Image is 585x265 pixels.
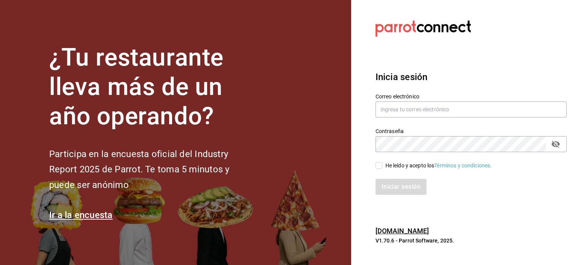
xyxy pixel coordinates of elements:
[49,210,113,220] a: Ir a la encuesta
[376,237,567,244] p: V1.70.6 - Parrot Software, 2025.
[549,138,562,151] button: passwordField
[385,162,492,170] div: He leído y acepto los
[49,146,255,193] h2: Participa en la encuesta oficial del Industry Report 2025 de Parrot. Te toma 5 minutos y puede se...
[376,94,567,99] label: Correo electrónico
[376,101,567,117] input: Ingresa tu correo electrónico
[376,227,429,235] a: [DOMAIN_NAME]
[434,162,492,169] a: Términos y condiciones.
[376,70,567,84] h3: Inicia sesión
[376,128,567,134] label: Contraseña
[49,43,255,131] h1: ¿Tu restaurante lleva más de un año operando?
